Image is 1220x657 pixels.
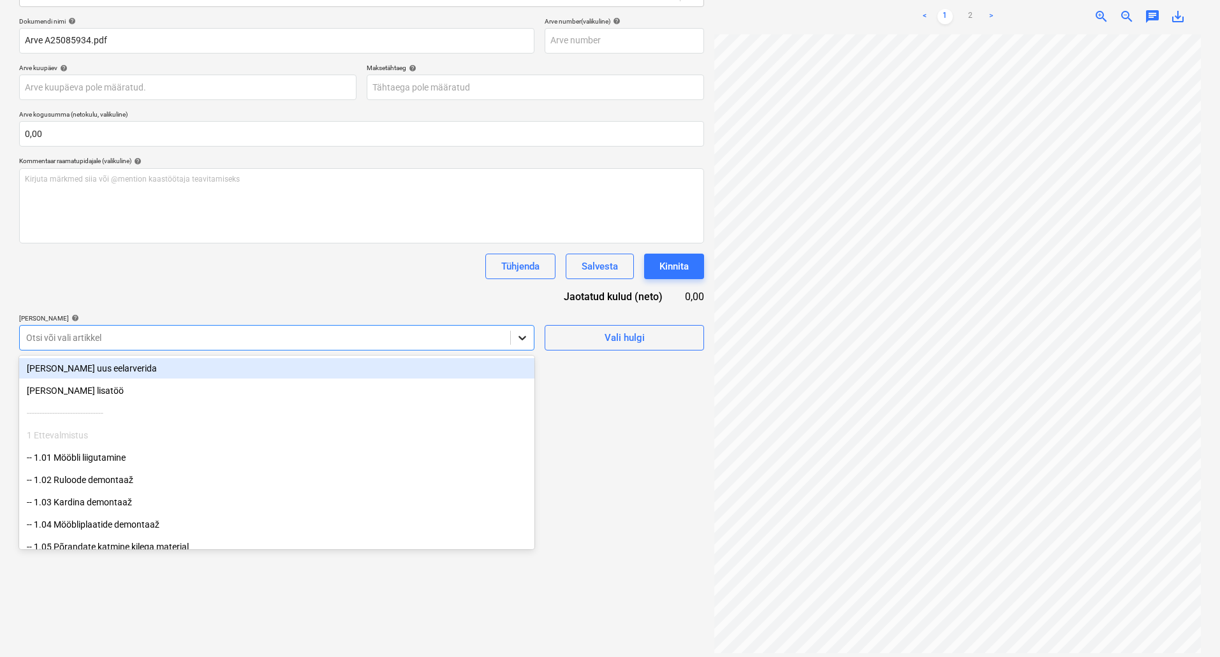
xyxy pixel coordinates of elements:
[545,28,704,54] input: Arve number
[605,329,645,346] div: Vali hulgi
[131,157,142,165] span: help
[19,425,534,445] div: 1 Ettevalmistus
[406,64,416,72] span: help
[1170,9,1186,24] span: save_alt
[566,254,634,279] button: Salvesta
[683,289,704,304] div: 0,00
[19,17,534,25] div: Dokumendi nimi
[19,358,534,379] div: Lisa uus eelarverida
[1119,9,1135,24] span: zoom_out
[19,314,534,322] div: [PERSON_NAME]
[367,75,704,100] input: Tähtaega pole määratud
[1145,9,1160,24] span: chat
[545,325,704,350] button: Vali hulgi
[19,514,534,535] div: -- 1.04 Mööbliplaatide demontaaž
[367,64,704,72] div: Maksetähtaeg
[659,258,689,275] div: Kinnita
[19,403,534,423] div: ------------------------------
[485,254,555,279] button: Tühjenda
[19,110,704,121] p: Arve kogusumma (netokulu, valikuline)
[983,9,999,24] a: Next page
[19,492,534,512] div: -- 1.03 Kardina demontaaž
[937,9,953,24] a: Page 1 is your current page
[57,64,68,72] span: help
[19,121,704,147] input: Arve kogusumma (netokulu, valikuline)
[19,537,534,557] div: -- 1.05 Põrandate katmine kilega materjal
[69,314,79,322] span: help
[538,289,683,304] div: Jaotatud kulud (neto)
[19,28,534,54] input: Dokumendi nimi
[545,17,704,25] div: Arve number (valikuline)
[19,470,534,490] div: -- 1.02 Ruloode demontaaž
[19,380,534,401] div: Lisa uus lisatöö
[644,254,704,279] button: Kinnita
[917,9,932,24] a: Previous page
[582,258,618,275] div: Salvesta
[66,17,76,25] span: help
[1094,9,1109,24] span: zoom_in
[19,157,704,165] div: Kommentaar raamatupidajale (valikuline)
[19,75,356,100] input: Arve kuupäeva pole määratud.
[19,64,356,72] div: Arve kuupäev
[501,258,540,275] div: Tühjenda
[963,9,978,24] a: Page 2
[19,380,534,401] div: [PERSON_NAME] lisatöö
[19,447,534,468] div: -- 1.01 Mööbli liigutamine
[19,358,534,379] div: [PERSON_NAME] uus eelarverida
[610,17,621,25] span: help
